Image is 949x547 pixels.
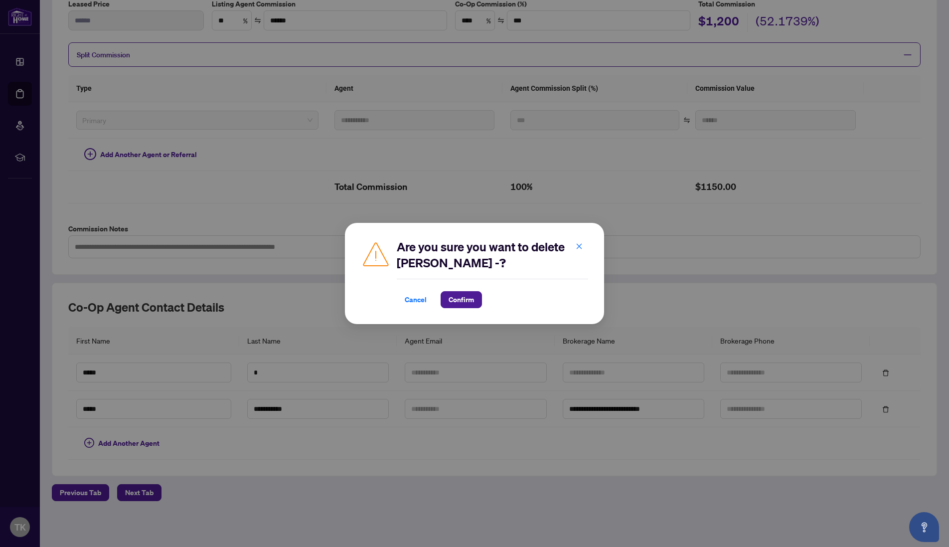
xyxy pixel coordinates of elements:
button: Open asap [909,512,939,542]
button: Confirm [441,291,482,308]
h2: Are you sure you want to delete [PERSON_NAME] -? [397,239,588,271]
span: close [576,243,583,250]
img: Caution Icon [361,239,391,269]
span: Confirm [449,292,474,308]
button: Cancel [397,291,435,308]
span: Cancel [405,292,427,308]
